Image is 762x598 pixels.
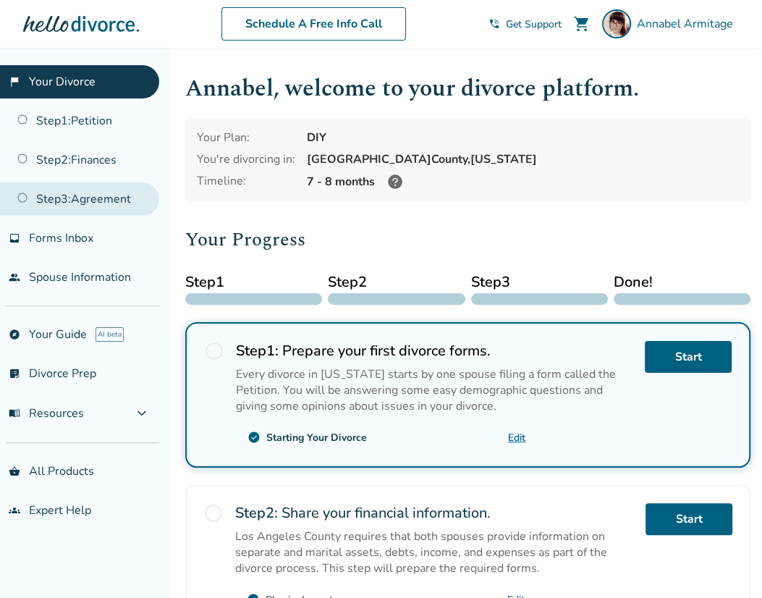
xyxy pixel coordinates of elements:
[690,528,762,598] iframe: Chat Widget
[236,341,633,361] h2: Prepare your first divorce forms.
[185,271,322,293] span: Step 1
[9,466,20,477] span: shopping_basket
[506,17,562,31] span: Get Support
[9,408,20,419] span: menu_book
[645,341,732,373] a: Start
[9,232,20,244] span: inbox
[645,503,732,535] a: Start
[328,271,465,293] span: Step 2
[96,327,124,342] span: AI beta
[235,528,634,576] p: Los Angeles County requires that both spouses provide information on separate and marital assets,...
[9,505,20,516] span: groups
[602,9,631,38] img: Blair Armitage
[508,431,525,445] a: Edit
[573,15,590,33] span: shopping_cart
[221,7,406,41] a: Schedule A Free Info Call
[266,431,367,445] div: Starting Your Divorce
[614,271,750,293] span: Done!
[9,329,20,340] span: explore
[471,271,608,293] span: Step 3
[307,151,739,167] div: [GEOGRAPHIC_DATA] County, [US_STATE]
[197,151,295,167] div: You're divorcing in:
[9,368,20,379] span: list_alt_check
[204,341,224,361] span: radio_button_unchecked
[307,173,739,190] div: 7 - 8 months
[9,405,84,421] span: Resources
[236,366,633,414] p: Every divorce in [US_STATE] starts by one spouse filing a form called the Petition. You will be a...
[247,431,261,444] span: check_circle
[203,503,224,523] span: radio_button_unchecked
[133,405,151,422] span: expand_more
[236,341,279,361] strong: Step 1 :
[488,17,562,31] a: phone_in_talkGet Support
[235,503,634,523] h2: Share your financial information.
[29,230,93,246] span: Forms Inbox
[307,130,739,146] div: DIY
[185,225,750,254] h2: Your Progress
[9,76,20,88] span: flag_2
[197,130,295,146] div: Your Plan:
[235,503,278,523] strong: Step 2 :
[488,18,500,30] span: phone_in_talk
[9,271,20,283] span: people
[197,173,295,190] div: Timeline:
[185,71,750,106] h1: Annabel , welcome to your divorce platform.
[637,16,739,32] span: Annabel Armitage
